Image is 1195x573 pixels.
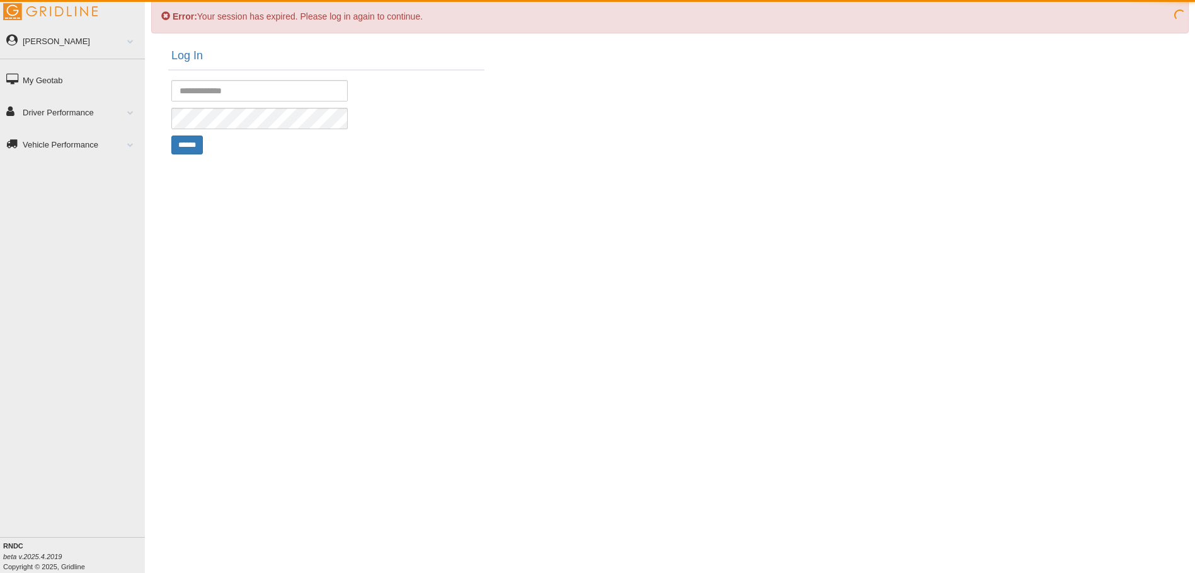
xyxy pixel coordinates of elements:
b: Error: [173,11,197,21]
h2: Log In [171,50,203,62]
b: RNDC [3,542,23,550]
i: beta v.2025.4.2019 [3,553,62,560]
div: Copyright © 2025, Gridline [3,541,145,572]
img: Gridline [3,3,98,20]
